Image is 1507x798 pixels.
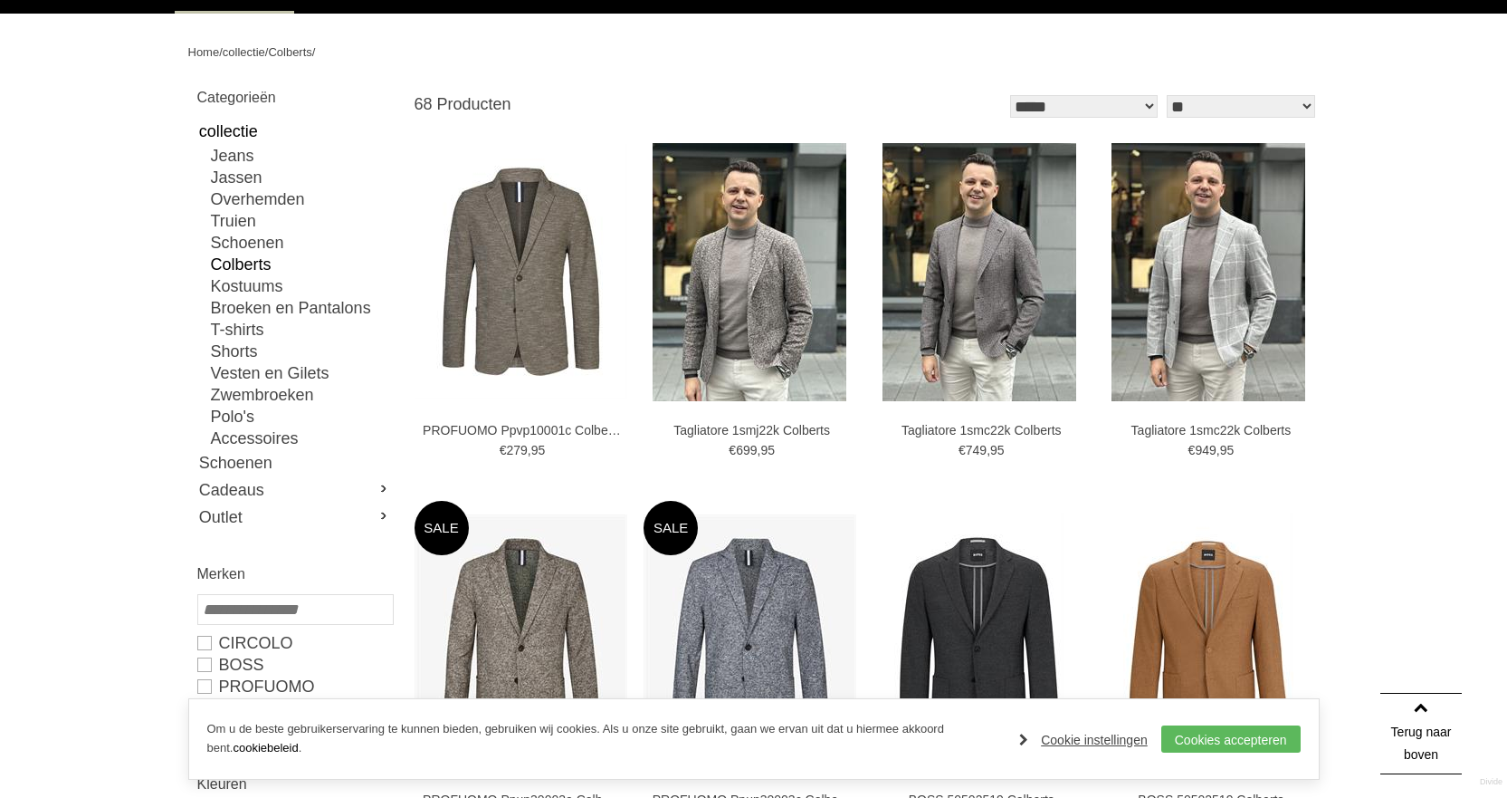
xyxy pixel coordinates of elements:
[423,422,622,438] a: PROFUOMO Ppvp10001c Colberts
[415,95,511,113] span: 68 Producten
[211,232,392,254] a: Schoenen
[1123,513,1293,771] img: BOSS 50502519 Colberts
[653,143,846,401] img: Tagliatore 1smj22k Colberts
[1195,443,1216,457] span: 949
[268,45,311,59] a: Colberts
[882,422,1081,438] a: Tagliatore 1smc22k Colberts
[197,86,392,109] h2: Categorieën
[265,45,269,59] span: /
[211,254,392,275] a: Colberts
[757,443,760,457] span: ,
[987,443,990,457] span: ,
[188,45,220,59] a: Home
[211,428,392,449] a: Accessoires
[211,188,392,210] a: Overhemden
[760,443,775,457] span: 95
[197,697,392,719] a: GROSS
[211,406,392,428] a: Polo's
[211,210,392,232] a: Truien
[644,514,856,770] img: PROFUOMO Ppup30003c Colberts
[207,720,1002,758] p: Om u de beste gebruikerservaring te kunnen bieden, gebruiken wij cookies. Als u onze site gebruik...
[211,362,392,384] a: Vesten en Gilets
[312,45,316,59] span: /
[211,167,392,188] a: Jassen
[729,443,736,457] span: €
[500,443,507,457] span: €
[415,514,627,770] img: PROFUOMO Ppup30003e Colberts
[211,275,392,297] a: Kostuums
[223,45,265,59] a: collectie
[1220,443,1235,457] span: 95
[1188,443,1196,457] span: €
[1380,693,1462,774] a: Terug naar boven
[211,319,392,341] a: T-shirts
[736,443,757,457] span: 699
[197,504,392,531] a: Outlet
[1111,143,1305,401] img: Tagliatore 1smc22k Colberts
[506,443,527,457] span: 279
[1480,771,1502,793] a: Divide
[882,143,1076,401] img: Tagliatore 1smc22k Colberts
[197,632,392,654] a: Circolo
[197,562,392,585] h2: Merken
[211,297,392,319] a: Broeken en Pantalons
[197,654,392,676] a: BOSS
[966,443,987,457] span: 749
[197,476,392,504] a: Cadeaus
[233,741,298,755] a: cookiebeleid
[1216,443,1220,457] span: ,
[531,443,546,457] span: 95
[528,443,531,457] span: ,
[653,422,852,438] a: Tagliatore 1smj22k Colberts
[219,45,223,59] span: /
[197,676,392,697] a: PROFUOMO
[1019,726,1148,754] a: Cookie instellingen
[197,118,392,145] a: collectie
[211,341,392,362] a: Shorts
[211,384,392,406] a: Zwembroeken
[894,513,1064,771] img: BOSS 50502519 Colberts
[990,443,1005,457] span: 95
[415,144,627,399] img: PROFUOMO Ppvp10001c Colberts
[1111,422,1311,438] a: Tagliatore 1smc22k Colberts
[197,773,392,795] h2: Kleuren
[1161,726,1301,753] a: Cookies accepteren
[959,443,966,457] span: €
[211,145,392,167] a: Jeans
[197,449,392,476] a: Schoenen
